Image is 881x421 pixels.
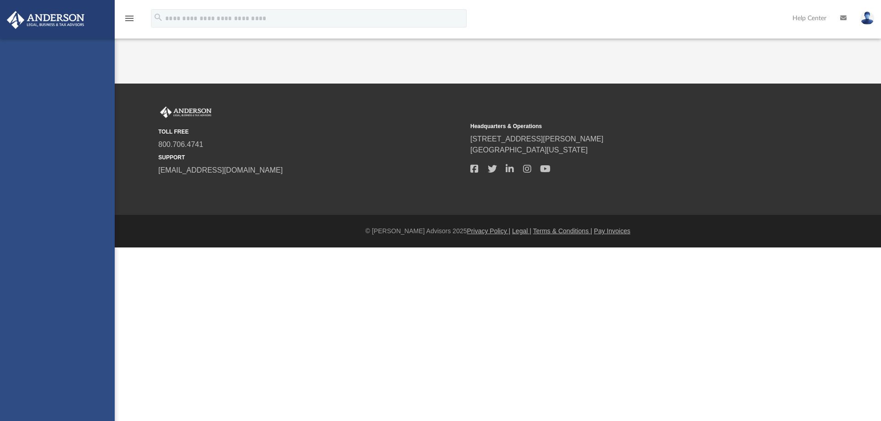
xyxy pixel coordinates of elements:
img: User Pic [860,11,874,25]
small: TOLL FREE [158,128,464,136]
i: search [153,12,163,22]
i: menu [124,13,135,24]
a: [STREET_ADDRESS][PERSON_NAME] [470,135,603,143]
div: © [PERSON_NAME] Advisors 2025 [115,226,881,236]
small: SUPPORT [158,153,464,162]
a: Legal | [512,227,531,235]
img: Anderson Advisors Platinum Portal [4,11,87,29]
a: 800.706.4741 [158,140,203,148]
img: Anderson Advisors Platinum Portal [158,107,213,118]
a: [GEOGRAPHIC_DATA][US_STATE] [470,146,588,154]
a: [EMAIL_ADDRESS][DOMAIN_NAME] [158,166,283,174]
small: Headquarters & Operations [470,122,776,130]
a: Terms & Conditions | [533,227,592,235]
a: Pay Invoices [594,227,630,235]
a: Privacy Policy | [467,227,511,235]
a: menu [124,17,135,24]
